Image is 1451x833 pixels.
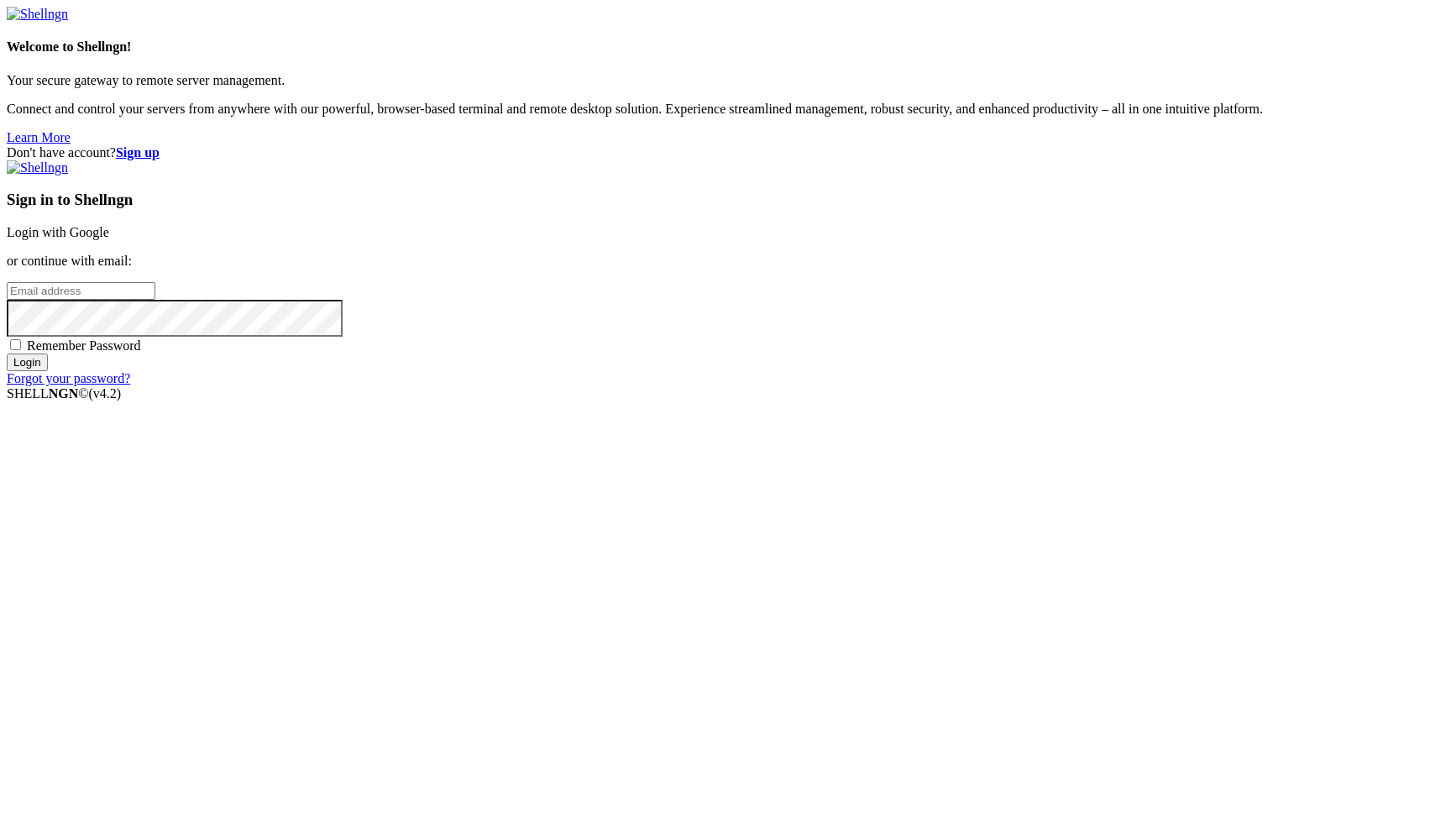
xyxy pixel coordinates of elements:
p: or continue with email: [7,254,1444,269]
p: Your secure gateway to remote server management. [7,73,1444,88]
p: Connect and control your servers from anywhere with our powerful, browser-based terminal and remo... [7,102,1444,117]
a: Login with Google [7,225,109,239]
a: Sign up [116,145,160,160]
input: Email address [7,282,155,300]
input: Remember Password [10,339,21,350]
input: Login [7,354,48,371]
a: Learn More [7,130,71,144]
img: Shellngn [7,160,68,176]
div: Don't have account? [7,145,1444,160]
a: Forgot your password? [7,371,130,385]
b: NGN [49,386,79,401]
h3: Sign in to Shellngn [7,191,1444,209]
span: 4.2.0 [89,386,122,401]
img: Shellngn [7,7,68,22]
span: Remember Password [27,338,141,353]
span: SHELL © [7,386,121,401]
h4: Welcome to Shellngn! [7,39,1444,55]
